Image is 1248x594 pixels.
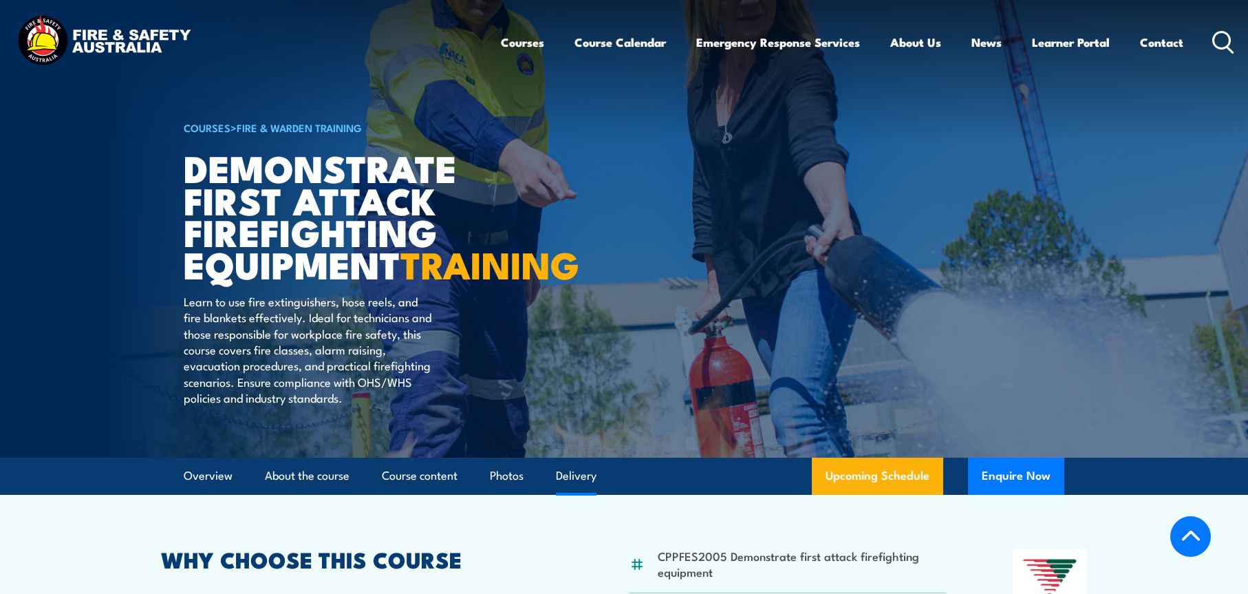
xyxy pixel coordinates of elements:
a: Course content [382,458,458,494]
strong: TRAINING [400,235,579,292]
h2: WHY CHOOSE THIS COURSE [161,549,563,569]
a: COURSES [184,120,230,135]
a: Upcoming Schedule [812,458,943,495]
a: Overview [184,458,233,494]
a: About the course [265,458,349,494]
h1: Demonstrate First Attack Firefighting Equipment [184,151,524,280]
a: Fire & Warden Training [237,120,362,135]
h6: > [184,119,524,136]
a: Learner Portal [1032,24,1110,61]
a: About Us [890,24,941,61]
p: Learn to use fire extinguishers, hose reels, and fire blankets effectively. Ideal for technicians... [184,293,435,406]
button: Enquire Now [968,458,1064,495]
li: CPPFES2005 Demonstrate first attack firefighting equipment [658,548,946,580]
a: Delivery [556,458,596,494]
a: Photos [490,458,524,494]
a: Emergency Response Services [696,24,860,61]
a: Contact [1140,24,1183,61]
a: Course Calendar [574,24,666,61]
a: News [971,24,1002,61]
a: Courses [501,24,544,61]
